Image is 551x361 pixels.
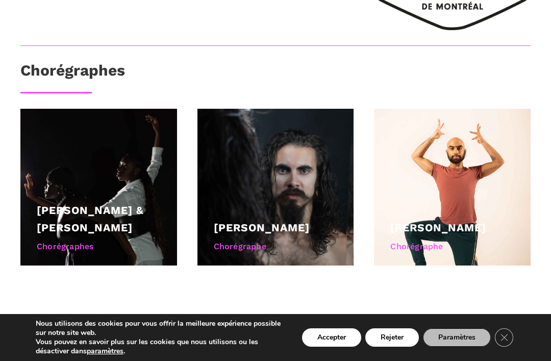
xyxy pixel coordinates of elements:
[36,338,284,356] p: Vous pouvez en savoir plus sur les cookies que nous utilisons ou les désactiver dans .
[365,328,419,347] button: Rejeter
[302,328,361,347] button: Accepter
[87,347,123,356] button: paramètres
[37,204,144,234] a: [PERSON_NAME] & [PERSON_NAME]
[214,221,310,234] a: [PERSON_NAME]
[37,240,161,253] div: Chorégraphes
[36,319,284,338] p: Nous utilisons des cookies pour vous offrir la meilleure expérience possible sur notre site web.
[20,61,125,87] h3: Chorégraphes
[495,328,513,347] button: Close GDPR Cookie Banner
[390,221,486,234] a: [PERSON_NAME]
[214,240,338,253] div: Chorégraphe
[423,328,491,347] button: Paramètres
[390,240,514,253] div: Chorégraphe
